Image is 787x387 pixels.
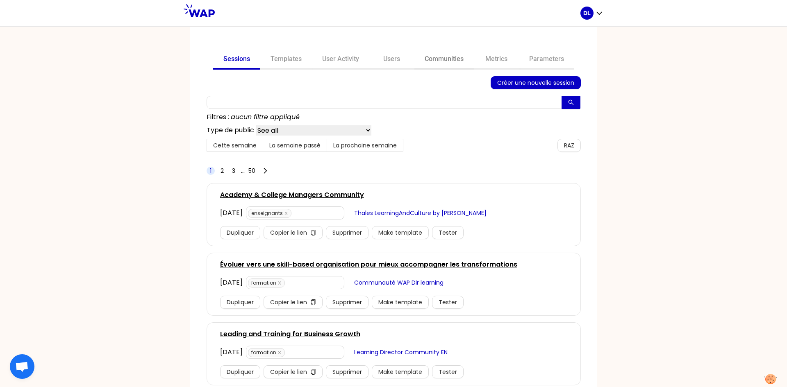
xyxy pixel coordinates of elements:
[220,278,243,287] div: [DATE]
[369,50,414,70] a: Users
[354,278,444,287] span: Communauté WAP Dir learning
[312,50,369,70] a: User Activity
[348,346,454,359] button: Learning Director Community EN
[414,50,474,70] a: Communities
[354,208,487,217] span: Thales LearningAndCulture by [PERSON_NAME]
[354,348,448,357] span: Learning Director Community EN
[439,367,457,376] span: Tester
[333,141,397,149] span: La prochaine semaine
[310,230,316,236] span: copy
[248,209,291,218] span: enseignants
[439,228,457,237] span: Tester
[310,299,316,306] span: copy
[248,278,285,287] span: formation
[227,298,254,307] span: Dupliquer
[378,367,422,376] span: Make template
[348,276,450,289] button: Communauté WAP Dir learning
[227,228,254,237] span: Dupliquer
[220,208,243,218] div: [DATE]
[568,100,574,106] span: search
[264,365,323,378] button: Copier le liencopy
[270,228,307,237] span: Copier le lien
[264,296,323,309] button: Copier le liencopy
[432,296,464,309] button: Tester
[497,78,574,87] span: Créer une nouvelle session
[213,50,260,70] a: Sessions
[348,206,493,220] button: Thales LearningAndCulture by [PERSON_NAME]
[372,226,429,239] button: Make template
[557,139,581,152] button: RAZ
[10,354,34,379] div: Ouvrir le chat
[372,365,429,378] button: Make template
[269,141,321,149] span: La semaine passé
[326,226,368,239] button: Supprimer
[439,298,457,307] span: Tester
[277,351,282,355] span: close
[562,96,580,109] button: search
[372,296,429,309] button: Make template
[378,228,422,237] span: Make template
[248,167,255,175] span: 50
[221,167,224,175] span: 2
[264,226,323,239] button: Copier le liencopy
[248,348,285,357] span: formation
[378,298,422,307] span: Make template
[474,50,519,70] a: Metrics
[277,281,282,285] span: close
[432,226,464,239] button: Tester
[332,298,362,307] span: Supprimer
[564,141,574,150] span: RAZ
[260,50,312,70] a: Templates
[284,211,288,215] span: close
[310,369,316,376] span: copy
[332,367,362,376] span: Supprimer
[491,76,581,89] button: Créer une nouvelle session
[232,167,235,175] span: 3
[332,228,362,237] span: Supprimer
[432,365,464,378] button: Tester
[580,7,603,20] button: DL
[213,141,257,149] span: Cette semaine
[326,296,368,309] button: Supprimer
[220,226,260,239] button: Dupliquer
[326,365,368,378] button: Supprimer
[220,296,260,309] button: Dupliquer
[220,365,260,378] button: Dupliquer
[207,125,254,136] p: Type de public
[220,260,517,269] a: Évoluer vers une skill-based organisation pour mieux accompagner les transformations
[519,50,574,70] a: Parameters
[210,167,212,175] span: 1
[241,166,245,176] span: ...
[207,112,229,122] p: Filtres :
[220,190,364,200] a: Academy & College Managers Community
[231,112,300,122] p: aucun filtre appliqué
[270,367,307,376] span: Copier le lien
[220,347,243,357] div: [DATE]
[583,9,591,17] p: DL
[220,329,360,339] a: Leading and Training for Business Growth
[270,298,307,307] span: Copier le lien
[227,367,254,376] span: Dupliquer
